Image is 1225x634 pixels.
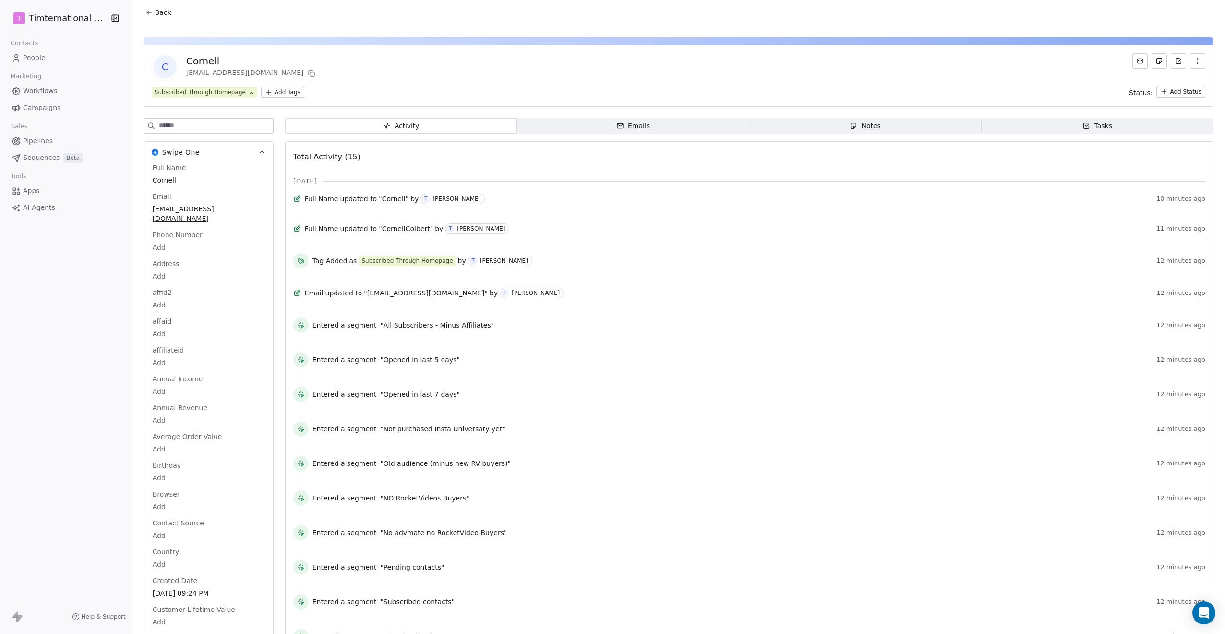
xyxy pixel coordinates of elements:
[380,528,507,537] span: "No advmate no RocketVideo Buyers"
[380,459,511,468] span: "Old audience (minus new RV buyers)"
[380,493,469,503] span: "NO RocketVideos Buyers"
[23,103,60,113] span: Campaigns
[1156,460,1205,467] span: 12 minutes ago
[325,288,362,298] span: updated to
[340,224,377,233] span: updated to
[1156,494,1205,502] span: 12 minutes ago
[17,13,22,23] span: T
[340,194,377,204] span: updated to
[432,195,480,202] div: [PERSON_NAME]
[151,374,205,384] span: Annual Income
[8,133,124,149] a: Pipelines
[458,256,466,266] span: by
[380,355,460,365] span: "Opened in last 5 days"
[312,256,348,266] span: Tag Added
[153,415,264,425] span: Add
[151,403,209,413] span: Annual Revenue
[153,204,264,223] span: [EMAIL_ADDRESS][DOMAIN_NAME]
[153,444,264,454] span: Add
[349,256,357,266] span: as
[153,473,264,483] span: Add
[512,290,560,296] div: [PERSON_NAME]
[155,88,246,97] div: Subscribed Through Homepage
[82,613,126,621] span: Help & Support
[1156,289,1205,297] span: 12 minutes ago
[151,230,204,240] span: Phone Number
[8,100,124,116] a: Campaigns
[472,257,475,265] div: T
[1156,563,1205,571] span: 12 minutes ago
[490,288,498,298] span: by
[361,256,453,265] div: Subscribed Through Homepage
[312,597,377,607] span: Entered a segment
[72,613,126,621] a: Help & Support
[153,300,264,310] span: Add
[12,10,104,26] button: TTimternational B.V.
[151,518,206,528] span: Contact Source
[424,195,427,203] div: T
[153,271,264,281] span: Add
[8,83,124,99] a: Workflows
[616,121,650,131] div: Emails
[293,152,360,161] span: Total Activity (15)
[151,192,173,201] span: Email
[153,531,264,540] span: Add
[162,147,200,157] span: Swipe One
[153,502,264,512] span: Add
[312,562,377,572] span: Entered a segment
[23,53,46,63] span: People
[1156,195,1205,203] span: 10 minutes ago
[312,355,377,365] span: Entered a segment
[480,257,528,264] div: [PERSON_NAME]
[305,194,338,204] span: Full Name
[305,224,338,233] span: Full Name
[312,459,377,468] span: Entered a segment
[1156,356,1205,364] span: 12 minutes ago
[6,69,46,84] span: Marketing
[8,200,124,216] a: AI Agents
[23,136,53,146] span: Pipelines
[151,576,199,585] span: Created Date
[380,320,494,330] span: "All Subscribers - Minus Affiliates"
[1129,88,1153,98] span: Status:
[449,225,452,232] div: T
[364,288,488,298] span: "[EMAIL_ADDRESS][DOMAIN_NAME]"
[410,194,419,204] span: by
[293,176,317,186] span: [DATE]
[140,4,177,21] button: Back
[380,390,460,399] span: "Opened in last 7 days"
[1156,321,1205,329] span: 12 minutes ago
[312,390,377,399] span: Entered a segment
[23,203,55,213] span: AI Agents
[6,36,42,50] span: Contacts
[154,55,177,78] span: C
[151,288,174,297] span: affid2
[151,547,181,557] span: Country
[8,183,124,199] a: Apps
[186,68,317,79] div: [EMAIL_ADDRESS][DOMAIN_NAME]
[153,560,264,569] span: Add
[1156,86,1205,98] button: Add Status
[153,175,264,185] span: Cornell
[504,289,506,297] div: T
[151,317,174,326] span: affaid
[1156,598,1205,606] span: 12 minutes ago
[151,163,188,172] span: Full Name
[151,605,237,614] span: Customer Lifetime Value
[23,186,40,196] span: Apps
[1156,225,1205,232] span: 11 minutes ago
[312,320,377,330] span: Entered a segment
[1082,121,1112,131] div: Tasks
[23,153,60,163] span: Sequences
[8,150,124,166] a: SequencesBeta
[63,153,83,163] span: Beta
[457,225,505,232] div: [PERSON_NAME]
[380,424,505,434] span: "Not purchased Insta Universaty yet"
[1156,529,1205,536] span: 12 minutes ago
[153,358,264,367] span: Add
[153,329,264,339] span: Add
[7,169,30,183] span: Tools
[29,12,108,24] span: Timternational B.V.
[1156,390,1205,398] span: 12 minutes ago
[379,224,433,233] span: "CornellColbert"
